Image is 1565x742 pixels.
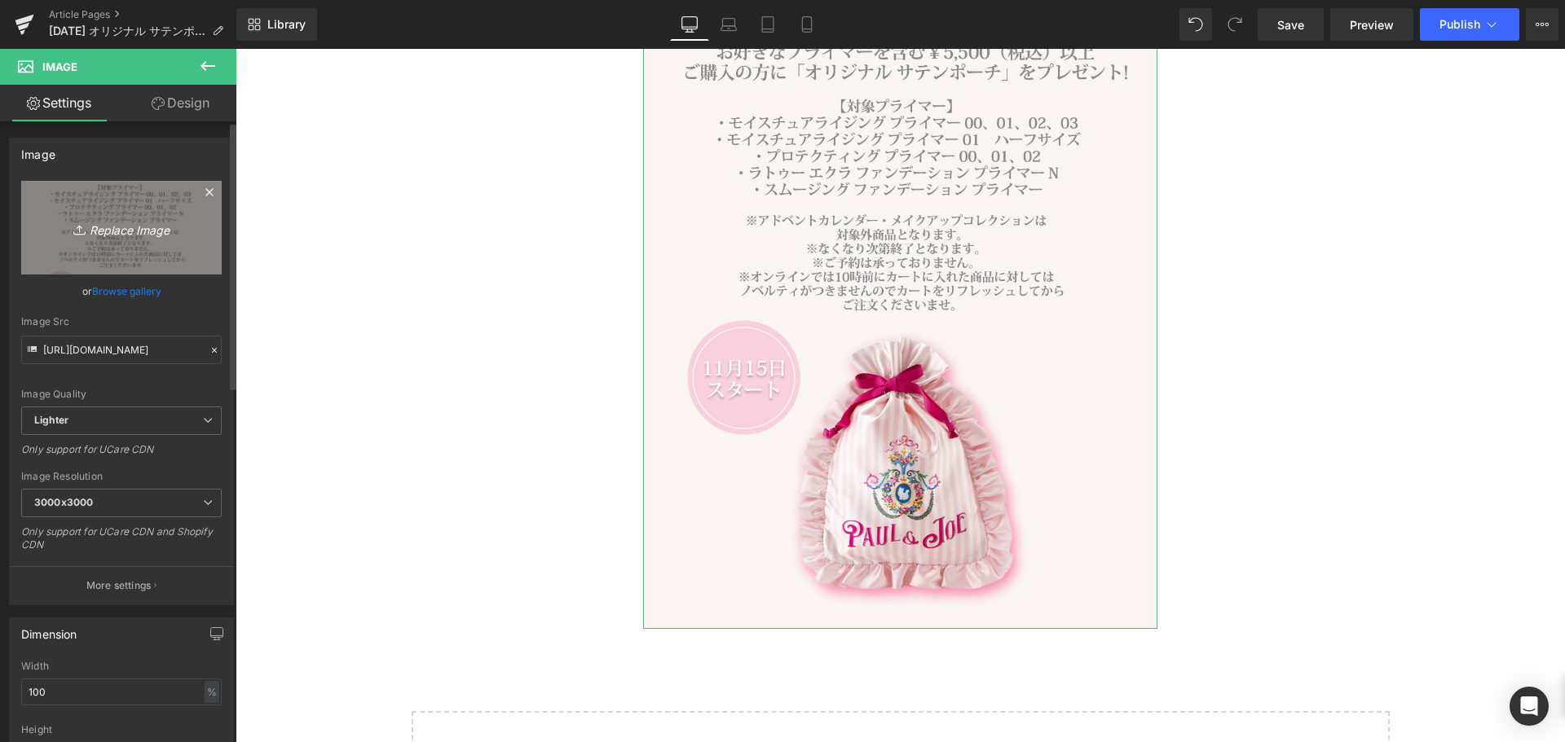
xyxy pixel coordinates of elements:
[56,217,187,238] i: Replace Image
[748,8,787,41] a: Tablet
[1219,8,1251,41] button: Redo
[21,618,77,641] div: Dimension
[1510,687,1549,726] div: Open Intercom Messenger
[49,24,205,37] span: [DATE] オリジナル サテンポーチ PRESENT
[1330,8,1413,41] a: Preview
[34,414,68,426] b: Lighter
[34,496,93,508] b: 3000x3000
[21,724,222,735] div: Height
[1179,8,1212,41] button: Undo
[21,336,222,364] input: Link
[21,525,222,562] div: Only support for UCare CDN and Shopify CDN
[1526,8,1558,41] button: More
[21,678,222,705] input: auto
[787,8,827,41] a: Mobile
[205,681,219,703] div: %
[21,661,222,672] div: Width
[267,17,306,32] span: Library
[1420,8,1519,41] button: Publish
[121,85,240,121] a: Design
[10,566,233,604] button: More settings
[1350,16,1394,33] span: Preview
[49,8,236,21] a: Article Pages
[86,578,152,593] p: More settings
[92,277,161,305] a: Browse gallery
[21,389,222,400] div: Image Quality
[21,138,55,161] div: Image
[42,60,77,73] span: Image
[709,8,748,41] a: Laptop
[21,471,222,482] div: Image Resolution
[21,316,222,327] div: Image Src
[1439,18,1480,31] span: Publish
[1277,16,1304,33] span: Save
[21,443,222,467] div: Only support for UCare CDN
[21,283,222,300] div: or
[236,8,317,41] a: New Library
[670,8,709,41] a: Desktop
